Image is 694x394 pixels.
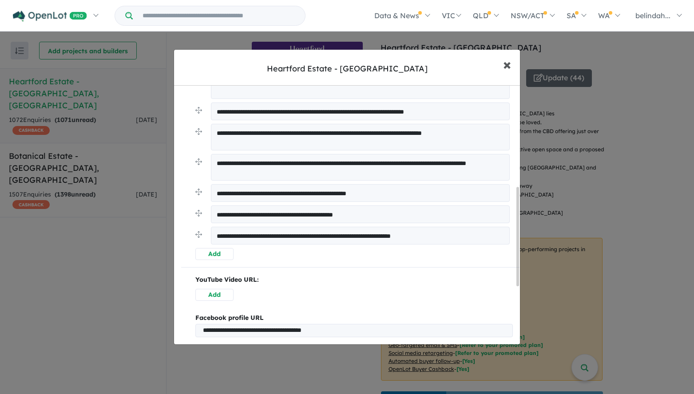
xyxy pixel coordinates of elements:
img: drag.svg [195,210,202,217]
div: Heartford Estate - [GEOGRAPHIC_DATA] [267,63,428,75]
b: Facebook profile URL [195,314,264,322]
p: YouTube Video URL: [195,275,513,285]
img: drag.svg [195,231,202,238]
span: belindah... [635,11,670,20]
input: Try estate name, suburb, builder or developer [135,6,303,25]
span: × [503,55,511,74]
button: Add [195,289,234,301]
img: drag.svg [195,158,202,165]
img: drag.svg [195,107,202,114]
img: drag.svg [195,128,202,135]
img: drag.svg [195,189,202,195]
button: Add [195,248,234,260]
img: Openlot PRO Logo White [13,11,87,22]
